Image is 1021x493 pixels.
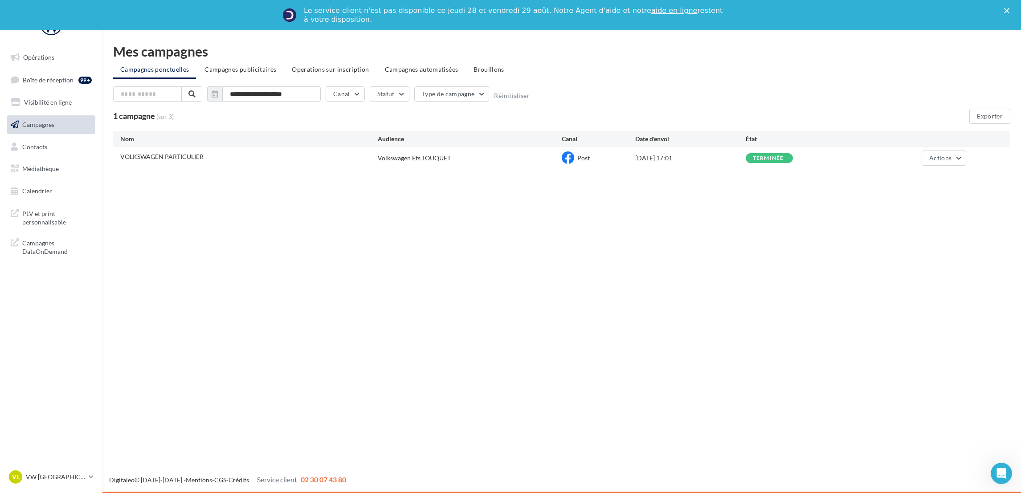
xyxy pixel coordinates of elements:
span: Campagnes publicitaires [204,65,276,73]
span: Boîte de réception [23,76,74,83]
span: Campagnes DataOnDemand [22,237,92,256]
button: Canal [326,86,365,102]
span: VL [12,473,20,481]
div: Mes campagnes [113,45,1010,58]
span: PLV et print personnalisable [22,208,92,227]
div: Le service client n'est pas disponible ce jeudi 28 et vendredi 29 août. Notre Agent d'aide et not... [304,6,724,24]
iframe: Intercom live chat [991,463,1012,484]
div: Canal [562,134,635,143]
span: Brouillons [474,65,504,73]
span: Campagnes [22,121,54,128]
span: © [DATE]-[DATE] - - - [109,476,346,484]
div: Fermer [1004,8,1013,13]
a: Mentions [186,476,212,484]
div: terminée [753,155,784,161]
a: Crédits [229,476,249,484]
span: 02 30 07 43 80 [301,475,346,484]
a: aide en ligne [651,6,697,15]
div: Nom [120,134,378,143]
div: 99+ [78,77,92,84]
button: Actions [922,151,966,166]
a: Opérations [5,48,97,67]
span: Médiathèque [22,165,59,172]
span: 1 campagne [113,111,155,121]
a: VL VW [GEOGRAPHIC_DATA] [7,469,95,485]
span: Actions [929,154,952,162]
a: Contacts [5,138,97,156]
a: Boîte de réception99+ [5,70,97,90]
button: Type de campagne [414,86,490,102]
div: [DATE] 17:01 [635,154,746,163]
div: Volkswagen Ets TOUQUET [378,154,451,163]
span: Post [577,154,590,162]
a: Médiathèque [5,159,97,178]
span: Opérations [23,53,54,61]
span: Campagnes automatisées [385,65,458,73]
span: Operations sur inscription [292,65,369,73]
a: PLV et print personnalisable [5,204,97,230]
p: VW [GEOGRAPHIC_DATA] [26,473,85,481]
img: Profile image for Service-Client [282,8,297,22]
div: État [746,134,856,143]
span: Contacts [22,143,47,150]
div: Audience [378,134,562,143]
a: Visibilité en ligne [5,93,97,112]
a: Campagnes [5,115,97,134]
a: Campagnes DataOnDemand [5,233,97,260]
button: Statut [370,86,409,102]
span: Calendrier [22,187,52,195]
a: CGS [214,476,226,484]
button: Réinitialiser [494,92,530,99]
a: Calendrier [5,182,97,200]
button: Exporter [969,109,1010,124]
span: Service client [257,475,297,484]
div: Date d'envoi [635,134,746,143]
a: Digitaleo [109,476,135,484]
span: (sur 3) [156,112,174,121]
span: Visibilité en ligne [24,98,72,106]
span: VOLKSWAGEN PARTICULIER [120,153,204,160]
